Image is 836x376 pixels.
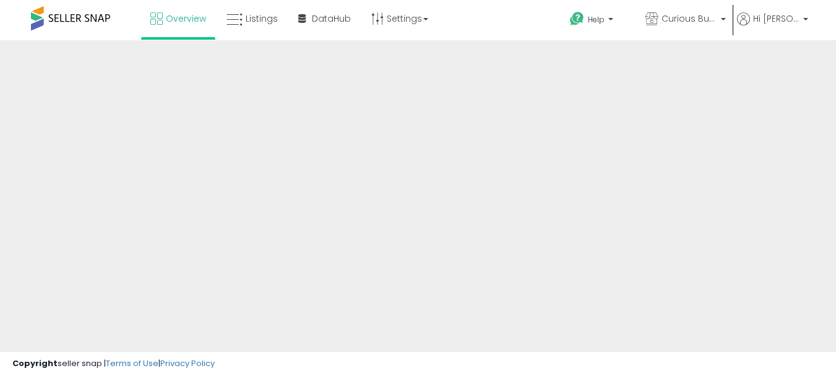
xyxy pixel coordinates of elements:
[753,12,799,25] span: Hi [PERSON_NAME]
[588,14,605,25] span: Help
[312,12,351,25] span: DataHub
[560,2,634,40] a: Help
[106,357,158,369] a: Terms of Use
[12,357,58,369] strong: Copyright
[166,12,206,25] span: Overview
[246,12,278,25] span: Listings
[12,358,215,370] div: seller snap | |
[737,12,808,40] a: Hi [PERSON_NAME]
[661,12,717,25] span: Curious Buy Nature
[569,11,585,27] i: Get Help
[160,357,215,369] a: Privacy Policy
